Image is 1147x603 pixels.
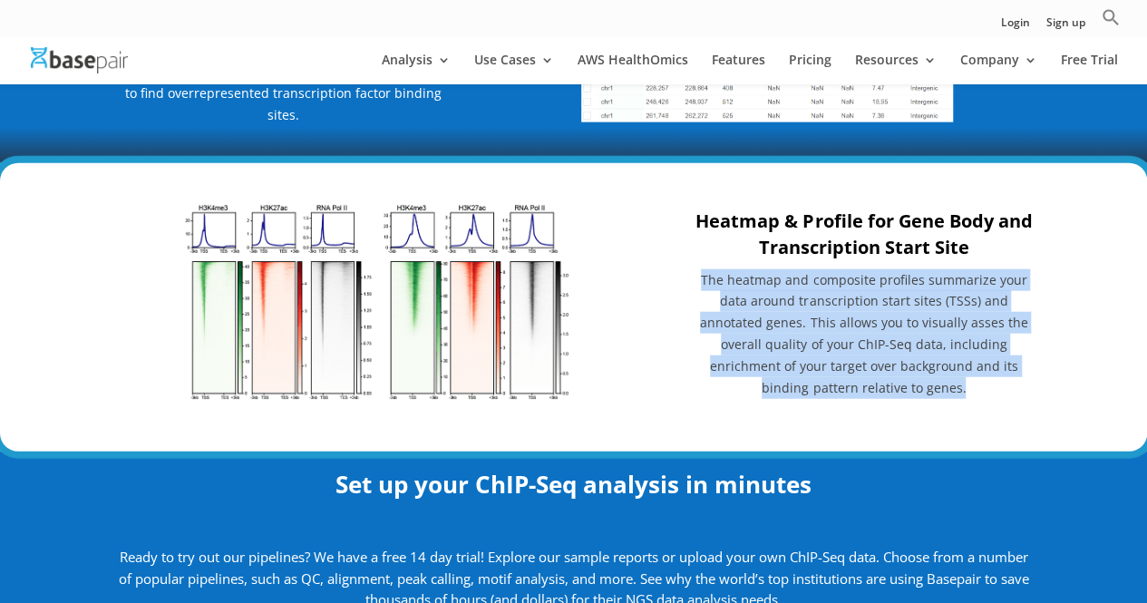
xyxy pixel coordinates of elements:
[1046,17,1085,36] a: Sign up
[712,53,765,84] a: Features
[474,53,554,84] a: Use Cases
[855,53,937,84] a: Resources
[695,209,1032,259] strong: Heatmap & Profile for Gene Body and Transcription Start Site
[1061,53,1118,84] a: Free Trial
[700,271,1027,396] span: The heatmap and composite profiles summarize your data around transcription start sites (TSSs) an...
[382,53,451,84] a: Analysis
[31,47,128,73] img: Basepair
[1102,8,1120,36] a: Search Icon Link
[1001,17,1030,36] a: Login
[1102,8,1120,26] svg: Search
[335,468,812,501] strong: Set up your ChIP-Seq analysis in minutes
[960,53,1037,84] a: Company
[789,53,831,84] a: Pricing
[799,472,1125,581] iframe: Drift Widget Chat Controller
[578,53,688,84] a: AWS HealthOmics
